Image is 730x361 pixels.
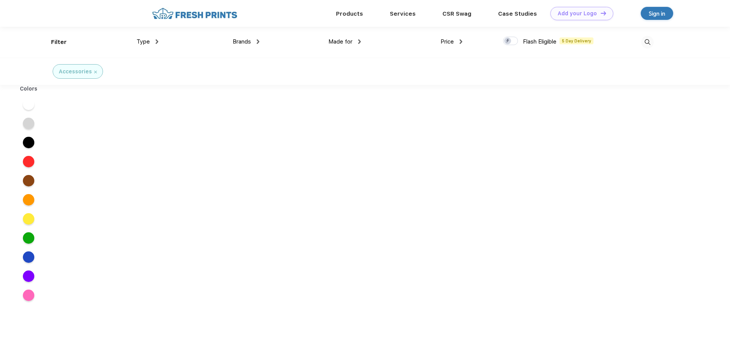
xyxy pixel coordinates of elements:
[94,71,97,73] img: filter_cancel.svg
[14,85,43,93] div: Colors
[328,38,352,45] span: Made for
[601,11,606,15] img: DT
[641,36,654,49] img: desktop_search.svg
[460,39,462,44] img: dropdown.png
[137,38,150,45] span: Type
[523,38,556,45] span: Flash Eligible
[150,7,240,20] img: fo%20logo%202.webp
[59,68,92,76] div: Accessories
[51,38,67,47] div: Filter
[649,9,665,18] div: Sign in
[336,10,363,17] a: Products
[641,7,673,20] a: Sign in
[233,38,251,45] span: Brands
[441,38,454,45] span: Price
[358,39,361,44] img: dropdown.png
[558,10,597,17] div: Add your Logo
[257,39,259,44] img: dropdown.png
[156,39,158,44] img: dropdown.png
